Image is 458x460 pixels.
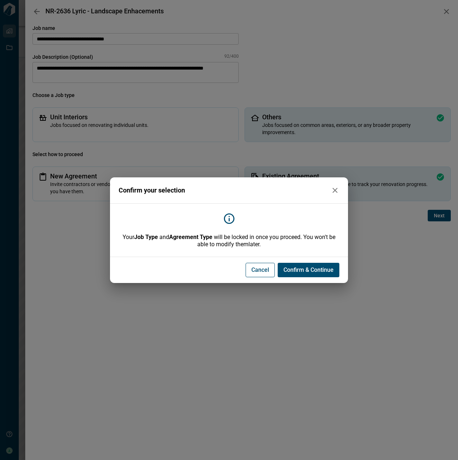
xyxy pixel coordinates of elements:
[283,266,334,274] span: Confirm & Continue
[246,263,275,277] button: Cancel
[169,234,212,240] b: Agreement Type
[251,266,269,274] span: Cancel
[278,263,339,277] button: Confirm & Continue
[119,187,185,194] span: Confirm your selection
[119,234,339,248] span: Your and will be locked in once you proceed. You won't be able to modify them later.
[134,234,158,240] b: Job Type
